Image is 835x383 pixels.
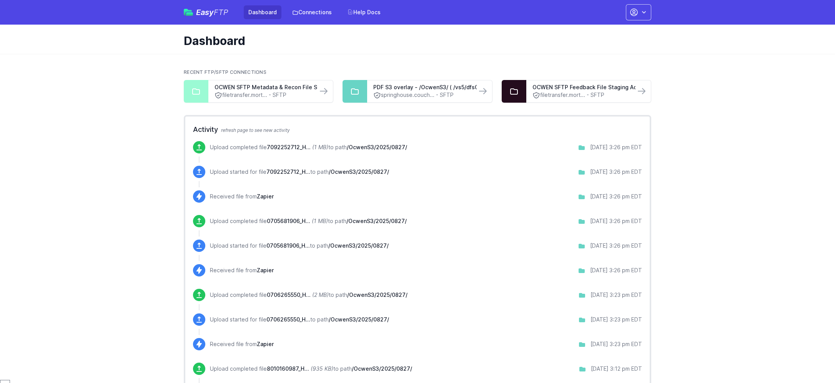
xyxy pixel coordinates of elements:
span: refresh page to see new activity [221,127,290,133]
p: Received file from [210,340,274,348]
p: Upload completed file to path [210,365,412,373]
span: Easy [196,8,228,16]
div: [DATE] 3:26 pm EDT [590,242,642,250]
a: filetransfer.mort... - SFTP [215,91,311,99]
span: /OcwenS3/2025/0827/ [346,218,407,224]
p: Upload completed file to path [210,217,407,225]
div: [DATE] 3:26 pm EDT [590,168,642,176]
p: Upload started for file to path [210,168,389,176]
span: Zapier [257,267,274,273]
span: FTP [214,8,228,17]
a: EasyFTP [184,8,228,16]
div: [DATE] 3:23 pm EDT [590,291,642,299]
p: Received file from [210,193,274,200]
a: PDF S3 overlay - /OcwenS3/ ( /vs5/dfs01/Image... [373,83,470,91]
div: [DATE] 3:23 pm EDT [590,340,642,348]
span: /OcwenS3/2025/0827/ [328,242,389,249]
span: /OcwenS3/2025/0827/ [329,316,389,323]
span: 7092252712_HYBRID_EVO-R-46208-1-2539312.pdf [267,144,311,150]
h1: Dashboard [184,34,645,48]
span: Zapier [257,341,274,347]
p: Upload completed file to path [210,291,408,299]
span: /OcwenS3/2025/0827/ [352,365,412,372]
a: Connections [288,5,336,19]
a: springhouse.couch... - SFTP [373,91,470,99]
span: 0705681906_HYBRID_EVO-R-46446-1-2539311.pdf [267,218,310,224]
p: Upload completed file to path [210,143,407,151]
i: (1 MB) [312,144,328,150]
a: Dashboard [244,5,281,19]
div: [DATE] 3:26 pm EDT [590,193,642,200]
span: Zapier [257,193,274,200]
span: 8010160987_HYBRID_EVO-R-46451-1-2539212.pdf [267,365,309,372]
a: OCWEN SFTP Metadata & Recon File Staging Accoun... [215,83,311,91]
span: /OcwenS3/2025/0827/ [329,168,389,175]
div: [DATE] 3:26 pm EDT [590,217,642,225]
span: 0706265550_HYBRID_EVO-R-46431-1-2539221.pdf [266,316,310,323]
h2: Recent FTP/SFTP Connections [184,69,651,75]
span: /OcwenS3/2025/0827/ [347,144,407,150]
img: easyftp_logo.png [184,9,193,16]
i: (935 KB) [311,365,333,372]
a: filetransfer.mort... - SFTP [532,91,629,99]
a: Help Docs [343,5,385,19]
i: (1 MB) [312,218,328,224]
span: 0705681906_HYBRID_EVO-R-46446-1-2539311.pdf [266,242,310,249]
div: [DATE] 3:26 pm EDT [590,266,642,274]
h2: Activity [193,124,642,135]
a: OCWEN SFTP Feedback File Staging Account downlo... [532,83,629,91]
i: (2 MB) [312,291,329,298]
span: 0706265550_HYBRID_EVO-R-46431-1-2539221.pdf [267,291,311,298]
p: Upload started for file to path [210,316,389,323]
p: Upload started for file to path [210,242,389,250]
div: [DATE] 3:23 pm EDT [590,316,642,323]
div: [DATE] 3:26 pm EDT [590,143,642,151]
span: /OcwenS3/2025/0827/ [347,291,408,298]
span: 7092252712_HYBRID_EVO-R-46208-1-2539312.pdf [266,168,310,175]
p: Received file from [210,266,274,274]
div: [DATE] 3:12 pm EDT [591,365,642,373]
